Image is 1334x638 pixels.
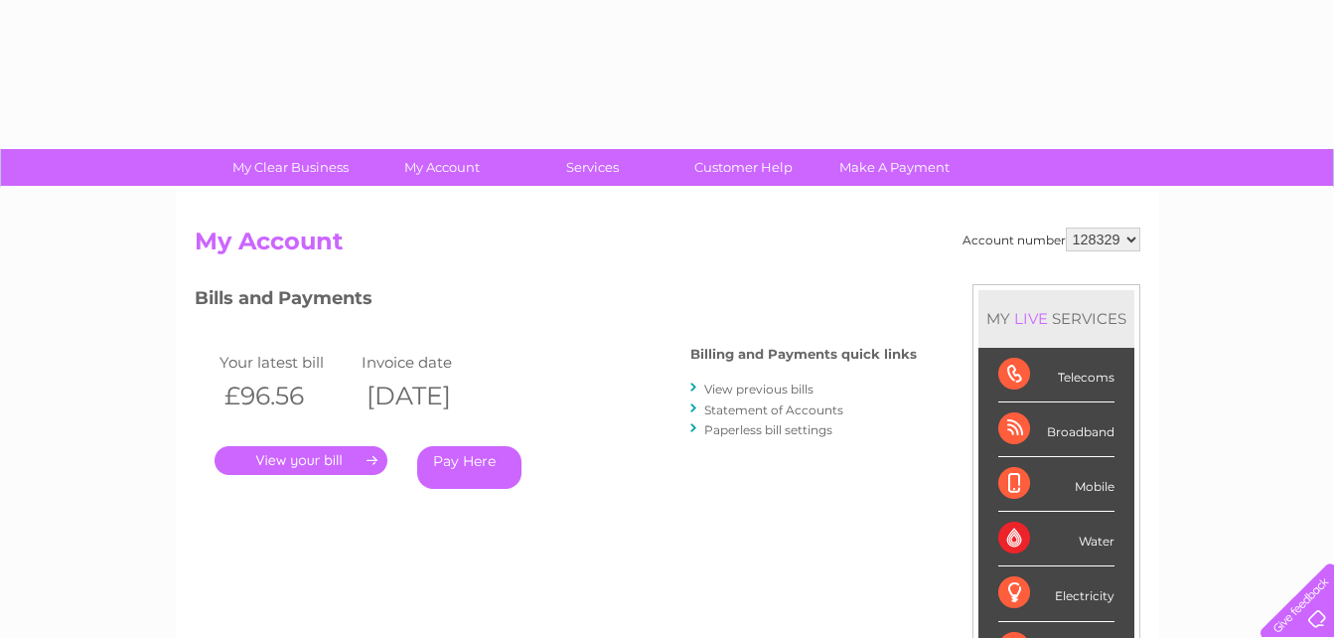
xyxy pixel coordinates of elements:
div: Mobile [998,457,1114,512]
h3: Bills and Payments [195,284,917,319]
th: £96.56 [215,376,358,416]
a: Paperless bill settings [704,422,832,437]
a: Statement of Accounts [704,402,843,417]
a: My Clear Business [209,149,372,186]
a: My Account [360,149,523,186]
a: Customer Help [662,149,825,186]
a: View previous bills [704,382,814,397]
h2: My Account [195,228,1140,265]
div: Water [998,512,1114,566]
div: Broadband [998,402,1114,457]
div: Account number [963,228,1140,251]
td: Your latest bill [215,349,358,376]
div: MY SERVICES [978,290,1134,347]
th: [DATE] [357,376,500,416]
div: Electricity [998,566,1114,621]
div: LIVE [1010,309,1052,328]
a: Services [511,149,674,186]
td: Invoice date [357,349,500,376]
a: . [215,446,387,475]
a: Make A Payment [813,149,976,186]
h4: Billing and Payments quick links [690,347,917,362]
a: Pay Here [417,446,521,489]
div: Telecoms [998,348,1114,402]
